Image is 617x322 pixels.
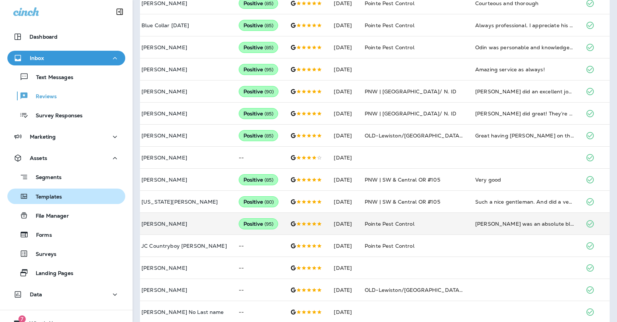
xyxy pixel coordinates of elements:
[7,151,125,165] button: Assets
[239,218,278,229] div: Positive
[141,133,227,139] p: [PERSON_NAME]
[239,20,278,31] div: Positive
[475,198,574,205] div: Such a nice gentleman. And did a very good job Johnathan was his name
[141,44,227,50] p: [PERSON_NAME]
[7,265,125,280] button: Landing Pages
[28,251,56,258] p: Surveys
[141,22,227,28] p: Blue Collar [DATE]
[141,265,227,271] p: [PERSON_NAME]
[7,69,125,85] button: Text Messages
[365,44,414,51] span: Pointe Pest Control
[141,89,227,94] p: [PERSON_NAME]
[264,133,274,139] span: ( 85 )
[239,130,278,141] div: Positive
[141,67,227,72] p: [PERSON_NAME]
[141,177,227,183] p: [PERSON_NAME]
[7,189,125,204] button: Templates
[239,86,279,97] div: Positive
[328,257,359,279] td: [DATE]
[141,243,227,249] p: JC Countryboy [PERSON_NAME]
[7,227,125,242] button: Forms
[328,58,359,80] td: [DATE]
[264,177,274,183] span: ( 85 )
[328,147,359,169] td: [DATE]
[29,34,57,40] p: Dashboard
[30,291,42,297] p: Data
[28,270,73,277] p: Landing Pages
[365,221,414,227] span: Pointe Pest Control
[264,0,274,7] span: ( 85 )
[264,221,274,227] span: ( 95 )
[328,279,359,301] td: [DATE]
[141,155,227,161] p: [PERSON_NAME]
[475,220,574,228] div: Ben was an absolute blessing! I was extremely nervous to have my home done, but instantly the cus...
[28,194,62,201] p: Templates
[141,0,227,6] p: [PERSON_NAME]
[475,22,574,29] div: Always professional. I appreciate his leaving a message on the ring if we are out when he shows u...
[475,110,574,117] div: Brandon did great! They’re always so friendly!
[141,287,227,293] p: [PERSON_NAME]
[7,246,125,261] button: Surveys
[233,147,285,169] td: --
[264,89,274,95] span: ( 90 )
[365,110,456,117] span: PNW | [GEOGRAPHIC_DATA]/ N. ID
[239,108,278,119] div: Positive
[475,132,574,139] div: Great having Lance on the job
[239,64,278,75] div: Positive
[365,88,456,95] span: PNW | [GEOGRAPHIC_DATA]/ N. ID
[328,213,359,235] td: [DATE]
[328,235,359,257] td: [DATE]
[30,155,47,161] p: Assets
[365,132,560,139] span: OLD-Lewiston/[GEOGRAPHIC_DATA]/[GEOGRAPHIC_DATA]/Pullman #208
[475,44,574,51] div: Odin was personable and knowledgeable, and performed the service quickly and efficiently.
[328,36,359,58] td: [DATE]
[264,111,274,117] span: ( 85 )
[141,221,227,227] p: [PERSON_NAME]
[264,67,274,73] span: ( 95 )
[7,51,125,65] button: Inbox
[7,129,125,144] button: Marketing
[30,134,56,140] p: Marketing
[264,22,274,29] span: ( 85 )
[365,287,560,293] span: OLD-Lewiston/[GEOGRAPHIC_DATA]/[GEOGRAPHIC_DATA]/Pullman #208
[233,235,285,257] td: --
[328,169,359,191] td: [DATE]
[328,103,359,125] td: [DATE]
[365,22,414,29] span: Pointe Pest Control
[29,74,73,81] p: Text Messages
[7,287,125,302] button: Data
[365,243,414,249] span: Pointe Pest Control
[365,198,440,205] span: PNW | SW & Central OR #105
[109,4,130,19] button: Collapse Sidebar
[264,44,274,51] span: ( 85 )
[233,279,285,301] td: --
[328,14,359,36] td: [DATE]
[475,176,574,183] div: Very good
[328,191,359,213] td: [DATE]
[141,111,227,117] p: [PERSON_NAME]
[28,112,83,119] p: Survey Responses
[328,80,359,103] td: [DATE]
[28,213,69,220] p: File Manager
[239,174,278,185] div: Positive
[141,199,227,205] p: [US_STATE][PERSON_NAME]
[141,309,227,315] p: [PERSON_NAME] No Last name
[264,199,274,205] span: ( 80 )
[328,125,359,147] td: [DATE]
[475,66,574,73] div: Amazing service as always!
[475,88,574,95] div: Brant Ward did an excellent job treating our home today. He was very fast inside and outside of t...
[28,93,57,100] p: Reviews
[239,42,278,53] div: Positive
[28,174,62,182] p: Segments
[7,88,125,104] button: Reviews
[29,232,52,239] p: Forms
[7,107,125,123] button: Survey Responses
[239,196,279,207] div: Positive
[7,208,125,223] button: File Manager
[233,257,285,279] td: --
[7,29,125,44] button: Dashboard
[7,169,125,185] button: Segments
[365,176,440,183] span: PNW | SW & Central OR #105
[30,55,44,61] p: Inbox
